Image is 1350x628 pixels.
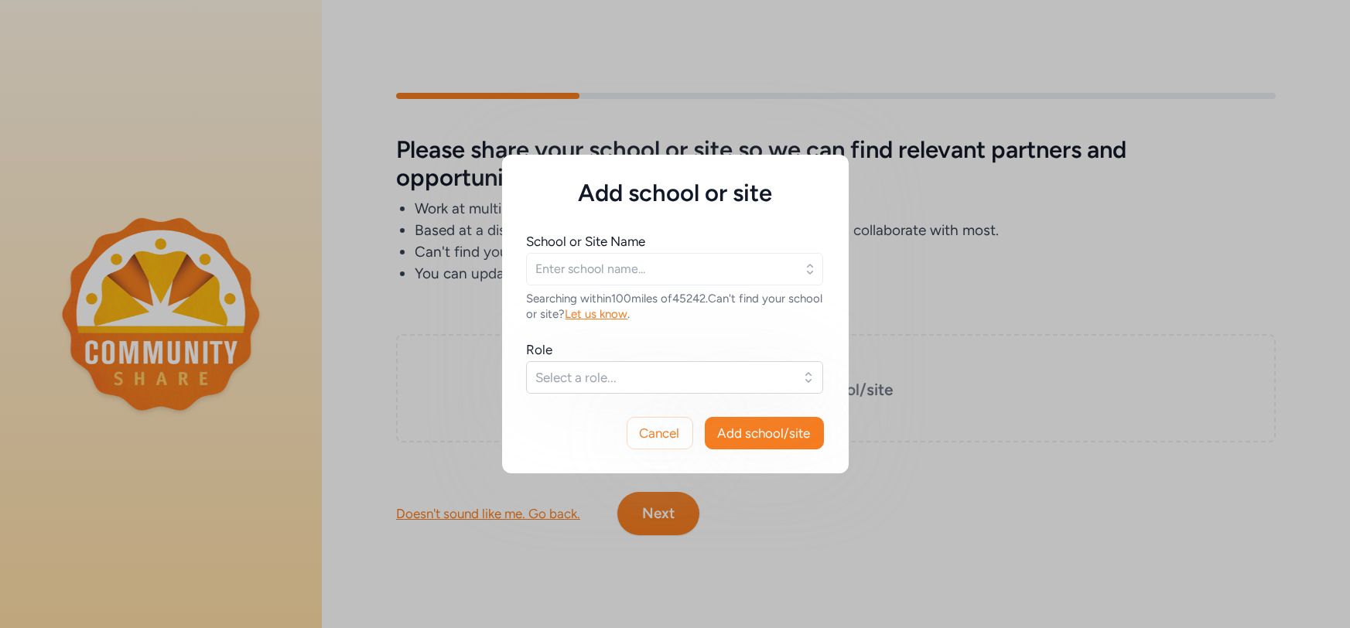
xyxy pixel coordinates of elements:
div: Role [527,340,553,359]
h5: Add school or site [527,179,824,207]
div: School or Site Name [527,232,646,251]
span: Let us know [566,307,628,321]
input: Enter school name... [526,253,823,285]
button: Add school/site [705,417,824,449]
span: Add school/site [718,424,811,442]
button: Select a role... [526,361,823,394]
span: Select a role... [536,368,791,387]
span: Cancel [640,424,680,442]
div: Searching within 100 miles of 45242 . Can't find your school or site? . [527,291,824,322]
button: Cancel [627,417,693,449]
